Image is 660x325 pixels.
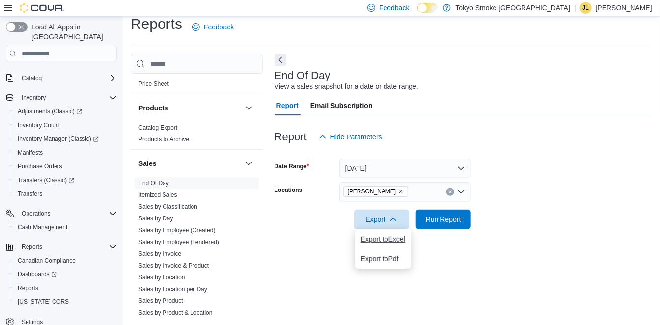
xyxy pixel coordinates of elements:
a: Adjustments (Classic) [14,106,86,117]
a: End Of Day [138,180,169,187]
span: Transfers [14,188,117,200]
span: Catalog [18,72,117,84]
span: Purchase Orders [18,162,62,170]
button: Sales [138,159,241,168]
a: Purchase Orders [14,161,66,172]
h1: Reports [131,14,182,34]
a: Sales by Classification [138,203,197,210]
span: Inventory Count [14,119,117,131]
div: View a sales snapshot for a date or date range. [275,81,418,92]
button: Catalog [18,72,46,84]
button: Canadian Compliance [10,254,121,268]
span: Reports [14,282,117,294]
button: Inventory [2,91,121,105]
button: Purchase Orders [10,160,121,173]
a: Sales by Invoice & Product [138,262,209,269]
div: Jenefer Luchies [580,2,592,14]
button: Reports [10,281,121,295]
span: Manifests [14,147,117,159]
span: Export to Pdf [361,255,405,263]
a: Adjustments (Classic) [10,105,121,118]
a: Sales by Location [138,274,185,281]
a: Sales by Employee (Tendered) [138,239,219,245]
a: Sales by Location per Day [138,286,207,293]
button: [US_STATE] CCRS [10,295,121,309]
h3: Report [275,131,307,143]
a: Transfers (Classic) [14,174,78,186]
button: Remove Oshawa King from selection in this group [398,189,404,194]
span: Cash Management [14,221,117,233]
span: Price Sheet [138,80,169,88]
button: Products [243,102,255,114]
span: Dashboards [14,269,117,280]
span: Sales by Day [138,215,173,222]
span: Purchase Orders [14,161,117,172]
a: Sales by Product [138,298,183,304]
span: Operations [22,210,51,217]
span: Transfers (Classic) [18,176,74,184]
a: Sales by Product & Location [138,309,213,316]
a: Transfers (Classic) [10,173,121,187]
button: Operations [2,207,121,220]
span: Cash Management [18,223,67,231]
span: Reports [18,284,38,292]
span: Adjustments (Classic) [18,108,82,115]
span: Canadian Compliance [14,255,117,267]
span: Export to Excel [361,235,405,243]
p: Tokyo Smoke [GEOGRAPHIC_DATA] [456,2,571,14]
span: Report [276,96,299,115]
div: Products [131,122,263,149]
div: Pricing [131,78,263,94]
span: Itemized Sales [138,191,177,199]
h3: End Of Day [275,70,330,81]
span: Run Report [426,215,461,224]
a: Inventory Manager (Classic) [10,132,121,146]
a: Sales by Invoice [138,250,181,257]
a: Cash Management [14,221,71,233]
span: Products to Archive [138,135,189,143]
span: Inventory [22,94,46,102]
a: Sales by Day [138,215,173,222]
a: Price Sheet [138,81,169,87]
a: Reports [14,282,42,294]
button: Hide Parameters [315,127,386,147]
span: Manifests [18,149,43,157]
button: Inventory [18,92,50,104]
span: [PERSON_NAME] [348,187,396,196]
span: Sales by Product [138,297,183,305]
a: Dashboards [14,269,61,280]
button: Reports [18,241,46,253]
span: Sales by Product & Location [138,309,213,317]
button: Reports [2,240,121,254]
button: Next [275,54,286,66]
span: Canadian Compliance [18,257,76,265]
span: Sales by Employee (Created) [138,226,216,234]
a: Sales by Employee (Created) [138,227,216,234]
span: Inventory Manager (Classic) [18,135,99,143]
button: Clear input [446,188,454,196]
a: Inventory Manager (Classic) [14,133,103,145]
span: Catalog [22,74,42,82]
label: Date Range [275,162,309,170]
span: Feedback [204,22,234,32]
button: Cash Management [10,220,121,234]
input: Dark Mode [417,3,438,13]
span: Email Subscription [310,96,373,115]
span: End Of Day [138,179,169,187]
button: [DATE] [339,159,471,178]
span: Sales by Location per Day [138,285,207,293]
span: Reports [18,241,117,253]
button: Export toExcel [355,229,411,249]
button: Catalog [2,71,121,85]
button: Products [138,103,241,113]
a: Canadian Compliance [14,255,80,267]
button: Export [354,210,409,229]
span: Inventory Count [18,121,59,129]
span: Transfers [18,190,42,198]
a: Catalog Export [138,124,177,131]
span: [US_STATE] CCRS [18,298,69,306]
button: Run Report [416,210,471,229]
p: | [574,2,576,14]
span: Sales by Location [138,273,185,281]
span: JL [583,2,589,14]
